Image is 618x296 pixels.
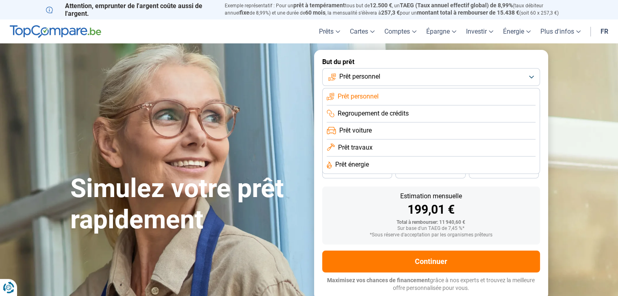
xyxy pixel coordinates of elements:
[381,9,400,16] span: 257,3 €
[322,58,540,66] label: But du prêt
[338,109,409,118] span: Regroupement de crédits
[400,2,513,9] span: TAEG (Taux annuel effectif global) de 8,99%
[338,92,379,101] span: Prêt personnel
[498,19,536,43] a: Énergie
[339,126,372,135] span: Prêt voiture
[46,2,215,17] p: Attention, emprunter de l'argent coûte aussi de l'argent.
[338,143,373,152] span: Prêt travaux
[461,19,498,43] a: Investir
[322,68,540,86] button: Prêt personnel
[329,232,533,238] div: *Sous réserve d'acceptation par les organismes prêteurs
[240,9,249,16] span: fixe
[335,160,369,169] span: Prêt énergie
[322,277,540,292] p: grâce à nos experts et trouvez la meilleure offre personnalisée pour vous.
[495,170,513,175] span: 24 mois
[10,25,101,38] img: TopCompare
[421,19,461,43] a: Épargne
[293,2,345,9] span: prêt à tempérament
[421,170,439,175] span: 30 mois
[70,173,304,236] h1: Simulez votre prêt rapidement
[536,19,585,43] a: Plus d'infos
[329,193,533,199] div: Estimation mensuelle
[225,2,572,17] p: Exemple représentatif : Pour un tous but de , un (taux débiteur annuel de 8,99%) et une durée de ...
[329,226,533,232] div: Sur base d'un TAEG de 7,45 %*
[314,19,345,43] a: Prêts
[596,19,613,43] a: fr
[379,19,421,43] a: Comptes
[329,220,533,225] div: Total à rembourser: 11 940,60 €
[305,9,325,16] span: 60 mois
[339,72,380,81] span: Prêt personnel
[348,170,366,175] span: 36 mois
[327,277,430,283] span: Maximisez vos chances de financement
[345,19,379,43] a: Cartes
[370,2,392,9] span: 12.500 €
[329,204,533,216] div: 199,01 €
[322,251,540,272] button: Continuer
[417,9,519,16] span: montant total à rembourser de 15.438 €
